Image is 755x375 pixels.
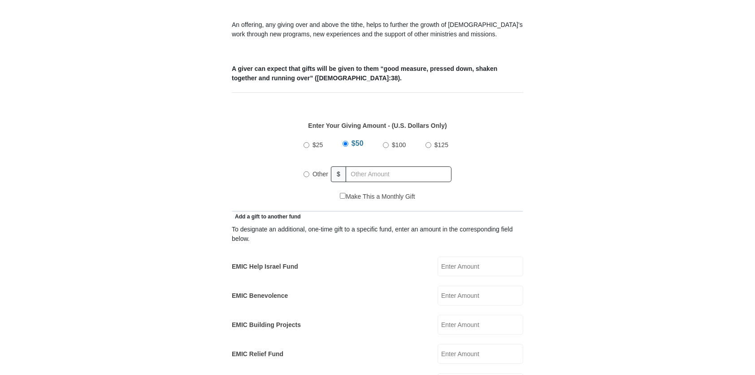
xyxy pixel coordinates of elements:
[308,122,447,129] strong: Enter Your Giving Amount - (U.S. Dollars Only)
[438,286,523,305] input: Enter Amount
[438,344,523,364] input: Enter Amount
[392,141,406,148] span: $100
[312,141,323,148] span: $25
[232,65,497,82] b: A giver can expect that gifts will be given to them “good measure, pressed down, shaken together ...
[232,291,288,301] label: EMIC Benevolence
[312,170,328,178] span: Other
[232,320,301,330] label: EMIC Building Projects
[232,349,283,359] label: EMIC Relief Fund
[340,192,415,201] label: Make This a Monthly Gift
[438,315,523,335] input: Enter Amount
[232,20,523,39] p: An offering, any giving over and above the tithe, helps to further the growth of [DEMOGRAPHIC_DAT...
[438,257,523,276] input: Enter Amount
[232,225,523,244] div: To designate an additional, one-time gift to a specific fund, enter an amount in the correspondin...
[331,166,346,182] span: $
[346,166,451,182] input: Other Amount
[232,214,301,220] span: Add a gift to another fund
[232,262,298,271] label: EMIC Help Israel Fund
[340,193,346,199] input: Make This a Monthly Gift
[434,141,448,148] span: $125
[351,140,364,147] span: $50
